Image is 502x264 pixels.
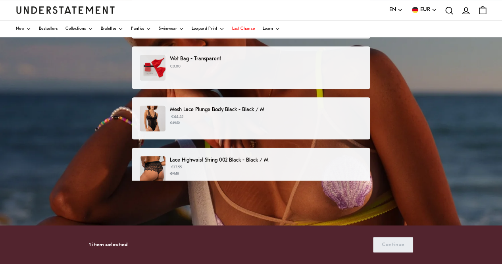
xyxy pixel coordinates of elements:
a: Understatement Homepage [16,6,115,13]
span: New [16,27,24,31]
span: Swimwear [159,27,177,31]
strike: €19.50 [170,172,179,175]
a: Collections [65,21,92,37]
a: Leopard Print [192,21,224,37]
a: Last Chance [232,21,255,37]
a: Bralettes [101,21,123,37]
a: Learn [263,21,280,37]
span: Bestsellers [39,27,58,31]
button: EN [389,6,403,14]
span: Learn [263,27,273,31]
a: Panties [131,21,151,37]
p: Lace Highwaist String 002 Black - Black / M [170,156,362,164]
span: EUR [420,6,430,14]
img: lace-highwaist-string-002-saboteur-34269238329509.jpg [140,156,165,182]
span: Leopard Print [192,27,217,31]
p: €0.00 [170,64,362,70]
p: Wet Bag - Transparent [170,55,362,63]
a: New [16,21,31,37]
a: Bestsellers [39,21,58,37]
span: Panties [131,27,144,31]
img: wtbg-acc-001-wet-bag-50384984637766.jpg [140,55,165,81]
span: Bralettes [101,27,117,31]
p: Mesh Lace Plunge Body Black - Black / M [170,106,362,114]
span: Last Chance [232,27,255,31]
span: Collections [65,27,86,31]
a: Swimwear [159,21,183,37]
button: EUR [411,6,437,14]
strike: €49.50 [170,121,180,125]
p: €17.55 [170,164,362,176]
span: EN [389,6,396,14]
img: 139_5bc8c869-e913-40fa-bed1-cc9d6cb73f28.jpg [140,106,165,131]
p: €44.55 [170,114,362,126]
